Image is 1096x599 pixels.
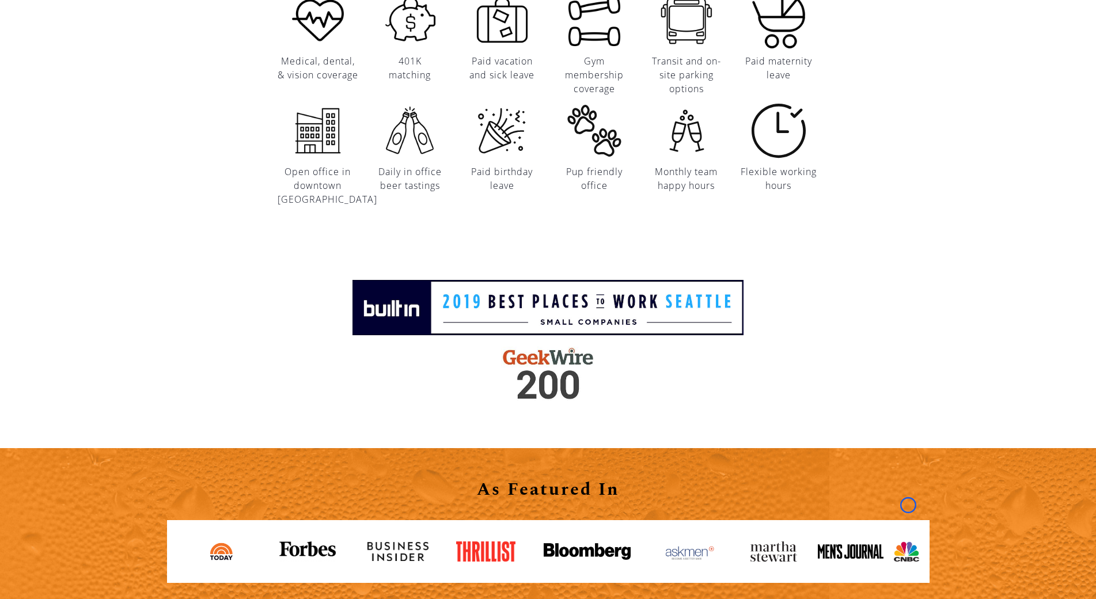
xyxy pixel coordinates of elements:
[554,165,635,192] h6: Pup friendly office
[370,165,450,192] h6: Daily in office beer tastings
[370,54,450,82] h6: 401K matching
[738,165,819,192] h6: Flexible working hours
[646,54,727,96] h6: Transit and on-site parking options
[462,165,543,192] h6: Paid birthday leave
[646,165,727,192] h6: Monthly team happy hours
[477,476,620,503] strong: As Featured In
[278,165,358,206] h6: Open office in downtown [GEOGRAPHIC_DATA]
[462,54,543,82] h6: Paid vacation and sick leave
[738,54,819,82] h6: Paid maternity leave
[278,54,358,82] h6: Medical, dental, & vision coverage
[554,54,635,96] h6: Gym membership coverage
